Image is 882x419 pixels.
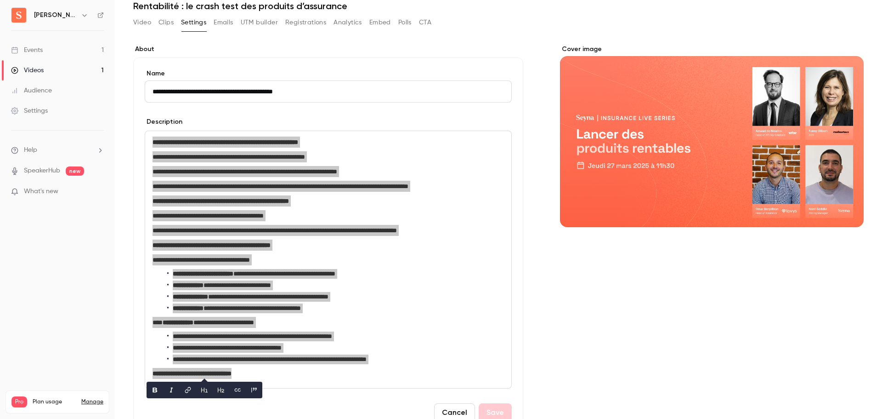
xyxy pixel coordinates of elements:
button: Analytics [334,15,362,30]
button: Registrations [285,15,326,30]
button: italic [164,383,179,397]
div: Settings [11,106,48,115]
div: Audience [11,86,52,95]
label: Cover image [560,45,864,54]
div: Events [11,46,43,55]
button: Embed [369,15,391,30]
button: CTA [419,15,431,30]
span: What's new [24,187,58,196]
div: Videos [11,66,44,75]
a: SpeakerHub [24,166,60,176]
h6: [PERSON_NAME] [34,11,77,20]
a: Manage [81,398,103,406]
button: Polls [398,15,412,30]
img: Seyna [11,8,26,23]
div: editor [145,131,511,388]
button: UTM builder [241,15,278,30]
h1: Rentabilité : le crash test des produits d’assurance [133,0,864,11]
li: help-dropdown-opener [11,145,104,155]
button: bold [147,383,162,397]
section: Cover image [560,45,864,227]
button: blockquote [247,383,261,397]
section: description [145,131,512,389]
button: link [181,383,195,397]
label: About [133,45,523,54]
button: Clips [158,15,174,30]
label: Description [145,117,182,126]
span: Help [24,145,37,155]
label: Name [145,69,512,78]
span: Plan usage [33,398,76,406]
button: Settings [181,15,206,30]
button: Video [133,15,151,30]
span: new [66,166,84,176]
span: Pro [11,396,27,408]
button: Emails [214,15,233,30]
iframe: Noticeable Trigger [93,188,104,196]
